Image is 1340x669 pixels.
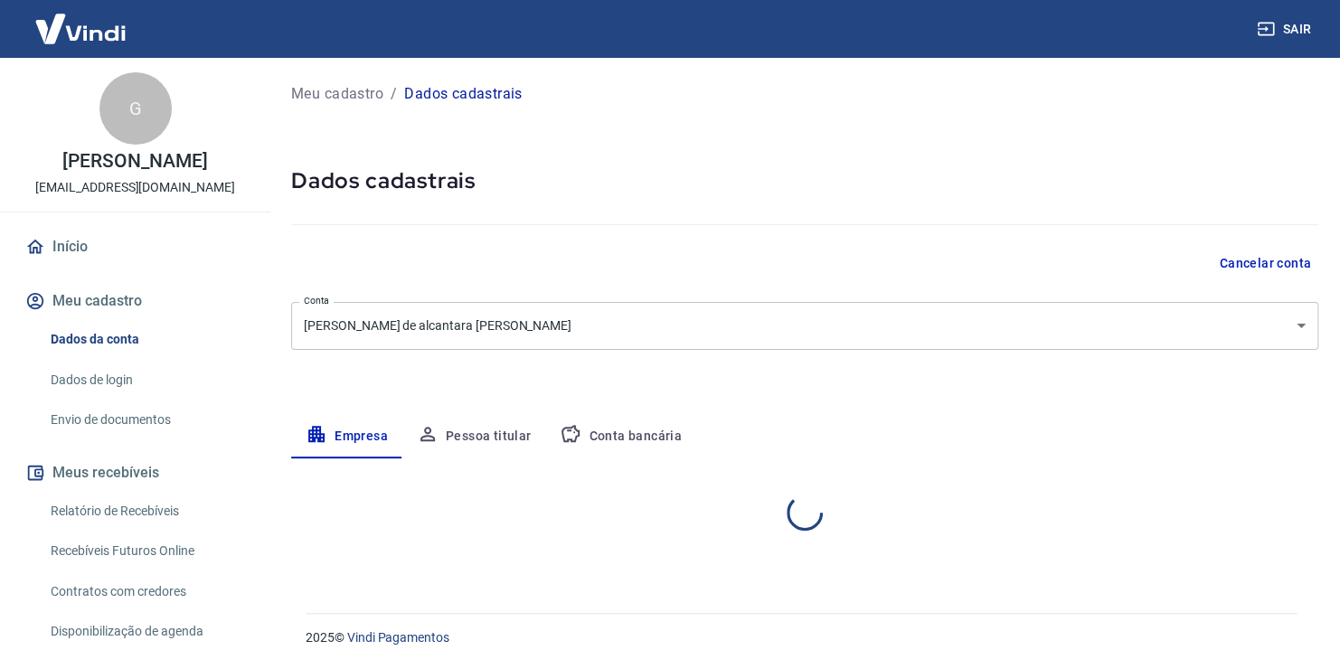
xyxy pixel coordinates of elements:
[306,628,1297,647] p: 2025 ©
[43,532,249,570] a: Recebíveis Futuros Online
[35,178,235,197] p: [EMAIL_ADDRESS][DOMAIN_NAME]
[43,401,249,438] a: Envio de documentos
[43,493,249,530] a: Relatório de Recebíveis
[402,415,546,458] button: Pessoa titular
[43,613,249,650] a: Disponibilização de agenda
[404,83,522,105] p: Dados cadastrais
[291,166,1318,195] h5: Dados cadastrais
[347,630,449,645] a: Vindi Pagamentos
[43,362,249,399] a: Dados de login
[22,227,249,267] a: Início
[99,72,172,145] div: G
[22,1,139,56] img: Vindi
[22,281,249,321] button: Meu cadastro
[545,415,696,458] button: Conta bancária
[43,573,249,610] a: Contratos com credores
[1253,13,1318,46] button: Sair
[291,302,1318,350] div: [PERSON_NAME] de alcantara [PERSON_NAME]
[43,321,249,358] a: Dados da conta
[291,415,402,458] button: Empresa
[304,294,329,307] label: Conta
[391,83,397,105] p: /
[291,83,383,105] a: Meu cadastro
[62,152,207,171] p: [PERSON_NAME]
[22,453,249,493] button: Meus recebíveis
[1212,247,1318,280] button: Cancelar conta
